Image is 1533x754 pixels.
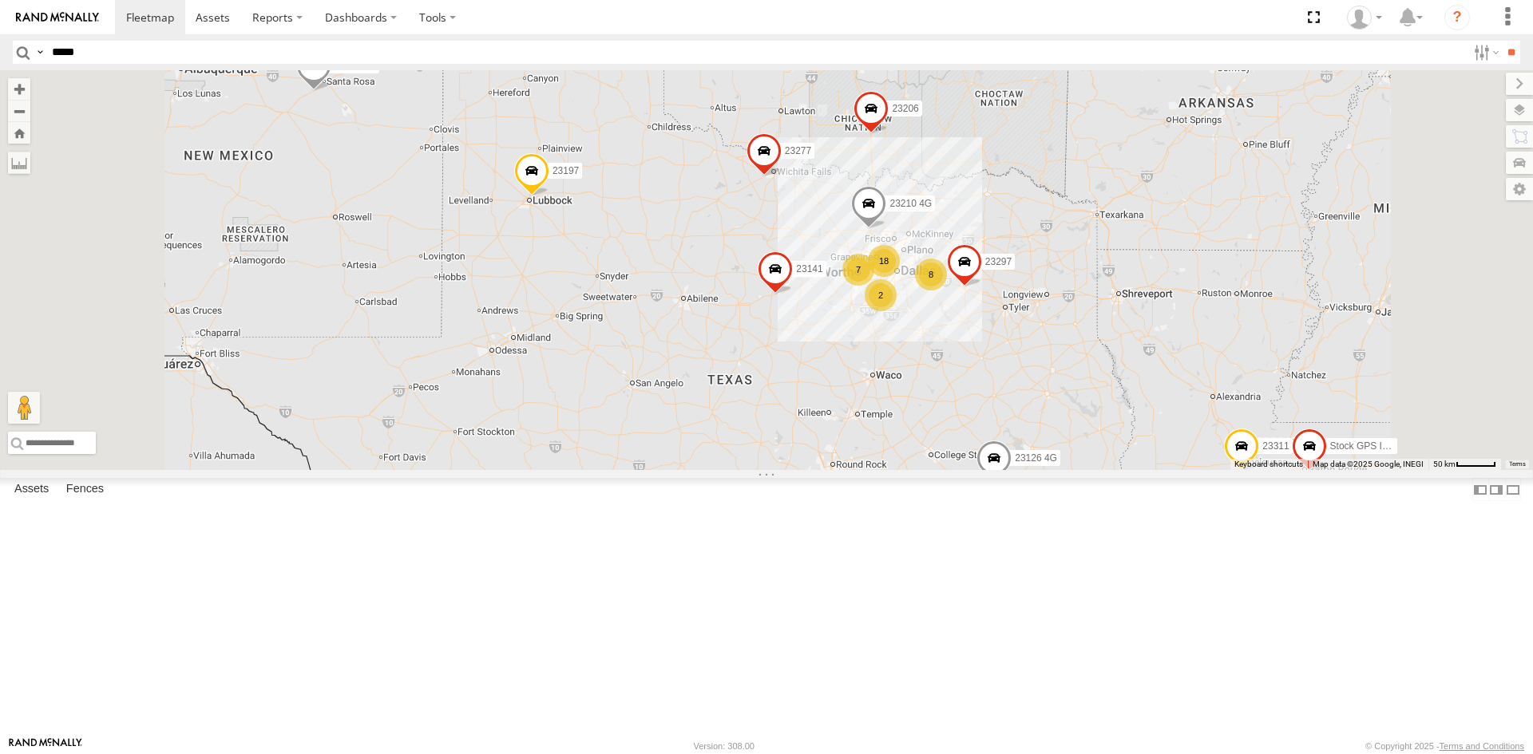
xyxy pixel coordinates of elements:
label: Map Settings [1506,178,1533,200]
div: 7 [842,254,874,286]
span: 23250 4G [335,60,377,71]
button: Zoom Home [8,122,30,144]
i: ? [1444,5,1470,30]
img: rand-logo.svg [16,12,99,23]
span: 23141 [796,263,822,274]
span: 23210 4G [889,197,932,208]
button: Keyboard shortcuts [1234,459,1303,470]
span: Stock GPS IMEI 2403 [1330,440,1424,451]
label: Fences [58,479,112,501]
div: © Copyright 2025 - [1365,741,1524,751]
div: 2 [865,279,897,311]
span: 23126 4G [1015,452,1057,463]
label: Dock Summary Table to the Right [1488,478,1504,501]
label: Measure [8,152,30,174]
span: 23297 [985,256,1012,267]
div: Version: 308.00 [694,741,755,751]
div: 8 [915,259,947,290]
span: 23197 [553,165,579,176]
a: Visit our Website [9,738,82,754]
label: Search Filter Options [1468,41,1502,64]
label: Assets [6,479,57,501]
span: Map data ©2025 Google, INEGI [1313,460,1424,468]
label: Hide Summary Table [1505,478,1521,501]
span: 23206 [892,102,918,113]
div: Puma Singh [1341,6,1388,30]
label: Search Query [34,41,46,64]
button: Map Scale: 50 km per 47 pixels [1428,459,1501,470]
span: 23311 [1262,440,1289,452]
button: Drag Pegman onto the map to open Street View [8,392,40,424]
span: 23277 [785,145,811,156]
a: Terms (opens in new tab) [1509,461,1526,468]
label: Dock Summary Table to the Left [1472,478,1488,501]
div: 18 [868,245,900,277]
span: 50 km [1433,460,1456,468]
button: Zoom out [8,100,30,122]
button: Zoom in [8,78,30,100]
a: Terms and Conditions [1440,741,1524,751]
